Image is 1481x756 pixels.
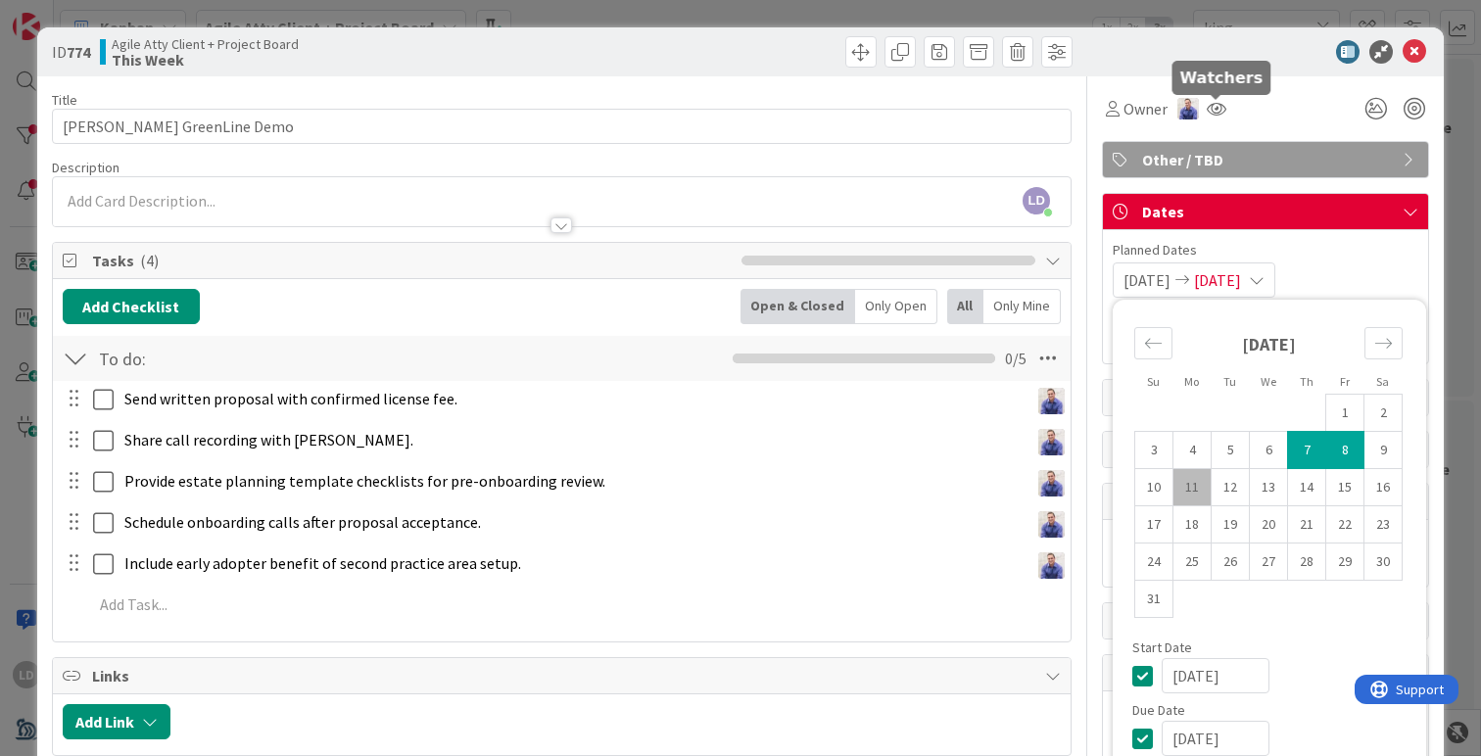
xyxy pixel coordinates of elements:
input: Add Checklist... [92,341,526,376]
td: Choose Monday, 08/18/2025 12:00 PM as your check-in date. It’s available. [1173,506,1212,543]
img: JG [1038,429,1065,455]
td: Choose Sunday, 08/24/2025 12:00 PM as your check-in date. It’s available. [1135,543,1173,581]
div: Move forward to switch to the next month. [1364,327,1403,359]
span: Provide estate planning template checklists for pre-onboarding review. [124,471,605,491]
td: Choose Thursday, 08/21/2025 12:00 PM as your check-in date. It’s available. [1288,506,1326,543]
span: Start Date [1132,640,1192,654]
td: Selected as start date. Thursday, 08/07/2025 12:00 PM [1288,432,1326,469]
div: Open & Closed [740,289,855,324]
span: Send written proposal with confirmed license fee. [124,389,457,408]
label: Title [52,91,77,109]
td: Choose Sunday, 08/31/2025 12:00 PM as your check-in date. It’s available. [1135,581,1173,618]
img: JG [1038,470,1065,496]
td: Choose Tuesday, 08/12/2025 12:00 PM as your check-in date. It’s available. [1212,469,1250,506]
button: Add Checklist [63,289,200,324]
small: Su [1147,374,1160,389]
td: Choose Thursday, 08/28/2025 12:00 PM as your check-in date. It’s available. [1288,543,1326,581]
td: Choose Monday, 08/04/2025 12:00 PM as your check-in date. It’s available. [1173,432,1212,469]
td: Choose Wednesday, 08/27/2025 12:00 PM as your check-in date. It’s available. [1250,543,1288,581]
span: 0 / 5 [1005,347,1027,370]
td: Choose Tuesday, 08/05/2025 12:00 PM as your check-in date. It’s available. [1212,432,1250,469]
div: Calendar [1113,309,1424,640]
span: Description [52,159,119,176]
span: [DATE] [1194,268,1241,292]
div: Only Open [855,289,937,324]
span: ID [52,40,90,64]
input: MM/DD/YYYY [1162,658,1269,693]
td: Choose Saturday, 08/30/2025 12:00 PM as your check-in date. It’s available. [1364,543,1403,581]
span: Owner [1123,97,1168,120]
td: Choose Thursday, 08/14/2025 12:00 PM as your check-in date. It’s available. [1288,469,1326,506]
span: Include early adopter benefit of second practice area setup. [124,553,521,573]
small: Fr [1340,374,1350,389]
input: MM/DD/YYYY [1162,721,1269,756]
small: Th [1300,374,1314,389]
div: Move backward to switch to the previous month. [1134,327,1172,359]
span: Dates [1142,200,1393,223]
td: Choose Saturday, 08/02/2025 12:00 PM as your check-in date. It’s available. [1364,395,1403,432]
td: Choose Saturday, 08/09/2025 12:00 PM as your check-in date. It’s available. [1364,432,1403,469]
img: JG [1038,388,1065,414]
input: type card name here... [52,109,1072,144]
td: Choose Friday, 08/22/2025 12:00 PM as your check-in date. It’s available. [1326,506,1364,543]
div: All [947,289,983,324]
span: LD [1023,187,1050,214]
td: Selected as end date. Friday, 08/08/2025 12:00 PM [1326,432,1364,469]
span: Links [92,664,1035,687]
button: Add Link [63,704,170,739]
strong: [DATE] [1242,333,1296,355]
td: Choose Friday, 08/29/2025 12:00 PM as your check-in date. It’s available. [1326,543,1364,581]
span: [DATE] [1123,268,1170,292]
b: 774 [67,42,90,62]
span: Planned Dates [1113,240,1418,260]
small: We [1261,374,1276,389]
b: This Week [112,52,299,68]
small: Mo [1184,374,1199,389]
img: JG [1038,511,1065,538]
td: Choose Tuesday, 08/26/2025 12:00 PM as your check-in date. It’s available. [1212,543,1250,581]
td: Choose Monday, 08/25/2025 12:00 PM as your check-in date. It’s available. [1173,543,1212,581]
td: Choose Monday, 08/11/2025 12:00 PM as your check-in date. It’s available. [1173,469,1212,506]
span: Other / TBD [1142,148,1393,171]
td: Choose Sunday, 08/10/2025 12:00 PM as your check-in date. It’s available. [1135,469,1173,506]
td: Choose Tuesday, 08/19/2025 12:00 PM as your check-in date. It’s available. [1212,506,1250,543]
img: JG [1177,98,1199,119]
td: Choose Sunday, 08/03/2025 12:00 PM as your check-in date. It’s available. [1135,432,1173,469]
span: Due Date [1132,703,1185,717]
span: Tasks [92,249,732,272]
td: Choose Friday, 08/01/2025 12:00 PM as your check-in date. It’s available. [1326,395,1364,432]
span: Agile Atty Client + Project Board [112,36,299,52]
h5: Watchers [1180,69,1264,87]
span: Schedule onboarding calls after proposal acceptance. [124,512,481,532]
span: Support [41,3,89,26]
small: Sa [1376,374,1389,389]
td: Choose Sunday, 08/17/2025 12:00 PM as your check-in date. It’s available. [1135,506,1173,543]
td: Choose Wednesday, 08/06/2025 12:00 PM as your check-in date. It’s available. [1250,432,1288,469]
span: Share call recording with [PERSON_NAME]. [124,430,413,449]
td: Choose Friday, 08/15/2025 12:00 PM as your check-in date. It’s available. [1326,469,1364,506]
td: Choose Saturday, 08/16/2025 12:00 PM as your check-in date. It’s available. [1364,469,1403,506]
div: Only Mine [983,289,1061,324]
td: Choose Wednesday, 08/20/2025 12:00 PM as your check-in date. It’s available. [1250,506,1288,543]
span: ( 4 ) [140,251,159,270]
img: JG [1038,552,1065,579]
td: Choose Wednesday, 08/13/2025 12:00 PM as your check-in date. It’s available. [1250,469,1288,506]
td: Choose Saturday, 08/23/2025 12:00 PM as your check-in date. It’s available. [1364,506,1403,543]
small: Tu [1223,374,1236,389]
